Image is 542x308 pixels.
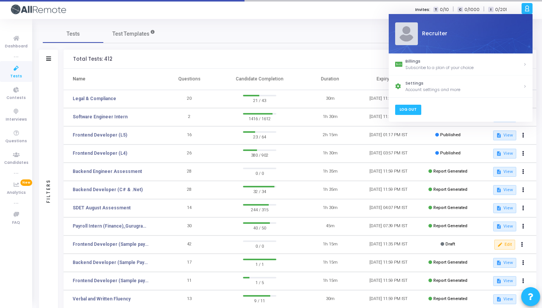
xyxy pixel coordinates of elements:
[395,22,417,45] img: Profile Picture
[73,259,148,266] a: Backend Developer (Sample Payo)
[359,199,418,217] td: [DATE] 04:07 PM IST
[160,145,219,163] td: 26
[73,95,116,102] a: Legal & Compliance
[440,6,449,13] span: 0/10
[433,169,467,174] span: Report Generated
[496,133,502,138] mat-icon: description
[494,240,515,250] button: Edit
[301,254,360,272] td: 1h 15m
[433,278,467,283] span: Report Generated
[496,206,502,211] mat-icon: description
[405,64,523,71] div: Subscribe to a plan of your choice
[7,190,26,196] span: Analytics
[405,58,523,64] div: Billings
[5,43,28,50] span: Dashboard
[440,151,461,156] span: Published
[433,223,467,228] span: Report Generated
[458,7,463,13] span: C
[160,126,219,145] td: 16
[160,199,219,217] td: 14
[243,133,277,140] span: 23 / 64
[73,295,131,302] a: Verbal and Written Fluency
[6,116,27,123] span: Interviews
[45,149,52,233] div: Filters
[496,151,502,156] mat-icon: description
[359,126,418,145] td: [DATE] 01:17 PM IST
[493,258,516,268] button: View
[389,75,533,97] a: SettingsAccount settings and more
[73,241,148,248] a: Frontend Developer (Sample payo)
[453,5,454,13] span: |
[488,7,493,13] span: I
[359,90,418,108] td: [DATE] 11:59 PM IST
[440,132,461,137] span: Published
[301,163,360,181] td: 1h 35m
[359,254,418,272] td: [DATE] 11:59 PM IST
[301,217,360,236] td: 45m
[445,242,455,247] span: Draft
[243,278,277,286] span: 1 / 5
[493,185,516,195] button: View
[496,169,502,174] mat-icon: description
[301,69,360,90] th: Duration
[395,105,421,115] a: Log Out
[301,199,360,217] td: 1h 30m
[301,181,360,199] td: 1h 35m
[218,69,301,90] th: Candidate Completion
[496,297,502,302] mat-icon: description
[73,150,127,157] a: Frontend Developer (L4)
[10,73,22,80] span: Tests
[243,169,277,177] span: 0 / 0
[4,160,28,166] span: Candidates
[405,86,523,93] div: Account settings and more
[493,222,516,231] button: View
[5,138,27,145] span: Questions
[112,30,150,38] span: Test Templates
[160,90,219,108] td: 20
[160,108,219,126] td: 2
[160,236,219,254] td: 42
[359,163,418,181] td: [DATE] 11:59 PM IST
[359,236,418,254] td: [DATE] 11:35 PM IST
[496,187,502,193] mat-icon: description
[73,223,148,229] a: Payroll Intern (Finance)_Gurugram_Campus
[301,145,360,163] td: 1h 30m
[497,242,503,247] mat-icon: edit
[73,204,131,211] a: SDET August Assessment
[359,272,418,290] td: [DATE] 11:59 PM IST
[405,80,523,87] div: Settings
[243,206,277,213] span: 244 / 315
[359,181,418,199] td: [DATE] 11:59 PM IST
[160,217,219,236] td: 30
[359,145,418,163] td: [DATE] 03:57 PM IST
[496,278,502,284] mat-icon: description
[243,297,277,304] span: 9 / 11
[495,6,507,13] span: 0/201
[20,179,32,186] span: New
[73,186,143,193] a: Backend Developer (C# & .Net)
[417,30,526,38] div: Recruiter
[243,187,277,195] span: 32 / 34
[359,69,418,90] th: Expiry Time
[243,242,277,250] span: 0 / 0
[493,276,516,286] button: View
[73,277,148,284] a: Frontend Developer (Sample payo)
[493,130,516,140] button: View
[483,5,484,13] span: |
[433,260,467,265] span: Report Generated
[493,294,516,304] button: View
[73,56,112,62] div: Total Tests: 412
[301,272,360,290] td: 1h 15m
[359,108,418,126] td: [DATE] 11:59 PM IST
[415,6,430,13] label: Invites:
[6,95,26,101] span: Contests
[243,260,277,268] span: 1 / 1
[433,205,467,210] span: Report Generated
[160,254,219,272] td: 17
[493,203,516,213] button: View
[389,53,533,75] a: BillingsSubscribe to a plan of your choice
[12,220,20,226] span: FAQ
[359,217,418,236] td: [DATE] 07:39 PM IST
[243,96,277,104] span: 21 / 43
[301,236,360,254] td: 1h 15m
